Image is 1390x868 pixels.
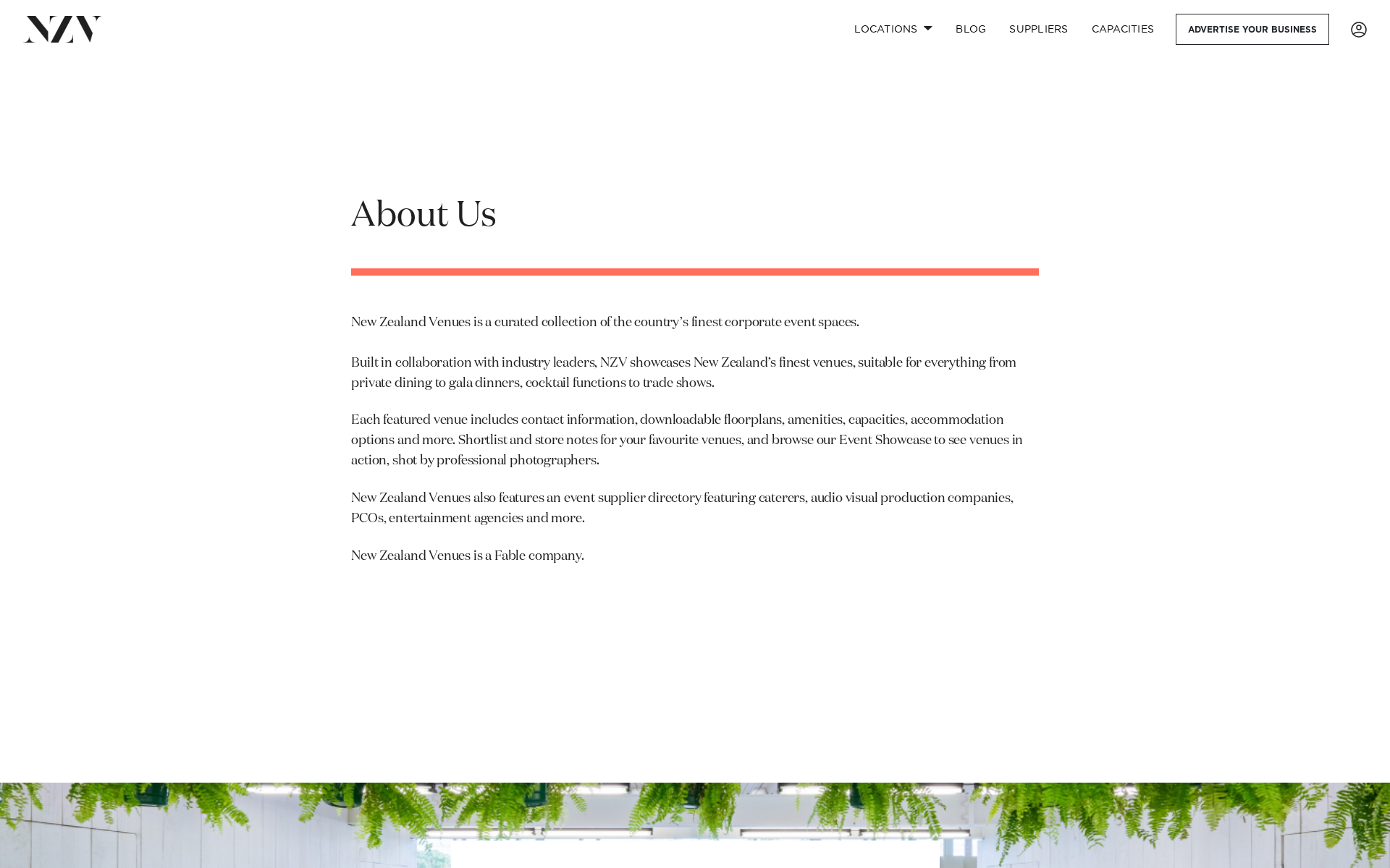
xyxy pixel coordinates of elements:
a: Locations [843,14,944,45]
p: Each featured venue includes contact information, downloadable floorplans, amenities, capacities,... [351,411,1038,472]
a: Advertise your business [1176,14,1329,45]
img: nzv-logo.png [23,16,102,42]
p: New Zealand Venues is a curated collection of the country’s finest corporate event spaces. Built ... [351,313,1038,394]
a: Capacities [1080,14,1166,45]
h1: About Us [351,194,1038,239]
p: New Zealand Venues also features an event supplier directory featuring caterers, audio visual pro... [351,489,1038,529]
a: BLOG [944,14,998,45]
a: SUPPLIERS [998,14,1079,45]
p: New Zealand Venues is a Fable company. [351,547,1038,567]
